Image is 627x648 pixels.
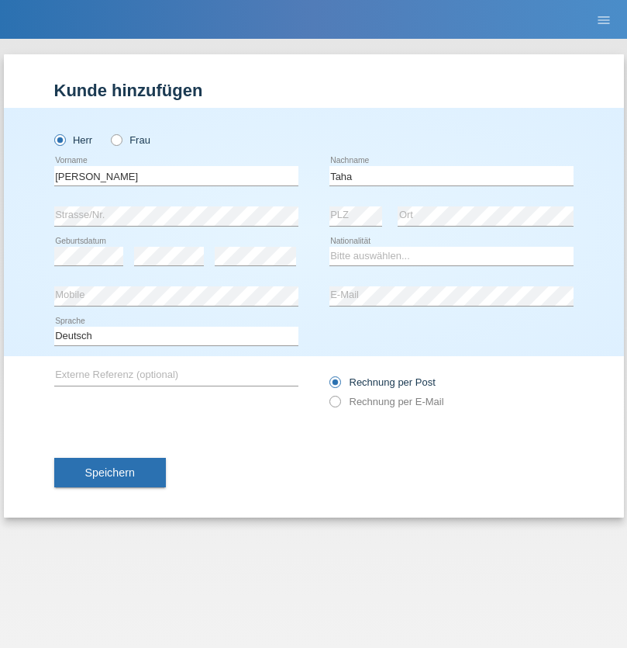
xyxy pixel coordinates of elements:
[329,376,436,388] label: Rechnung per Post
[54,134,93,146] label: Herr
[111,134,150,146] label: Frau
[329,396,339,415] input: Rechnung per E-Mail
[85,466,135,479] span: Speichern
[54,458,166,487] button: Speichern
[111,134,121,144] input: Frau
[329,396,444,407] label: Rechnung per E-Mail
[54,134,64,144] input: Herr
[596,12,611,28] i: menu
[329,376,339,396] input: Rechnung per Post
[588,15,619,24] a: menu
[54,81,574,100] h1: Kunde hinzufügen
